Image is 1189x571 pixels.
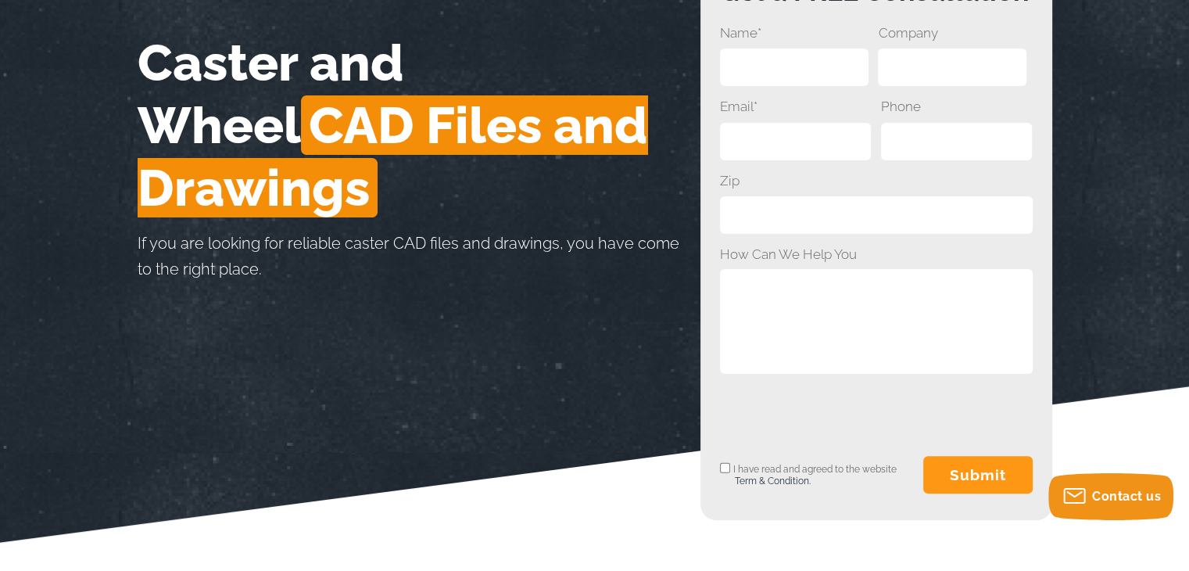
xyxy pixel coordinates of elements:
p: If you are looking for reliable caster CAD files and drawings, you have come to the right place. [138,231,681,282]
span: Zip [720,170,1033,192]
span: How Can We Help You [720,243,1033,265]
h1: Caster and Wheel [138,31,681,219]
input: Name* [720,48,868,86]
input: Zip [720,196,1033,234]
span: Email* [720,95,872,117]
iframe: reCAPTCHA [720,383,958,444]
span: I have read and agreed to the website [720,464,897,487]
span: Name* [720,22,868,44]
span: Company [878,22,1026,44]
strong: Term & Condition. [735,476,811,487]
span: Phone [881,95,1033,117]
input: Phone [881,123,1033,160]
input: Company [878,48,1026,86]
span: CAD Files and Drawings [138,95,648,217]
input: submit [923,456,1033,494]
button: Contact us [1048,473,1173,520]
textarea: How Can We Help You [720,269,1033,373]
input: Email* [720,123,872,160]
input: I have read and agreed to the websiteTerm & Condition. [720,449,730,487]
span: Contact us [1092,489,1161,504]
